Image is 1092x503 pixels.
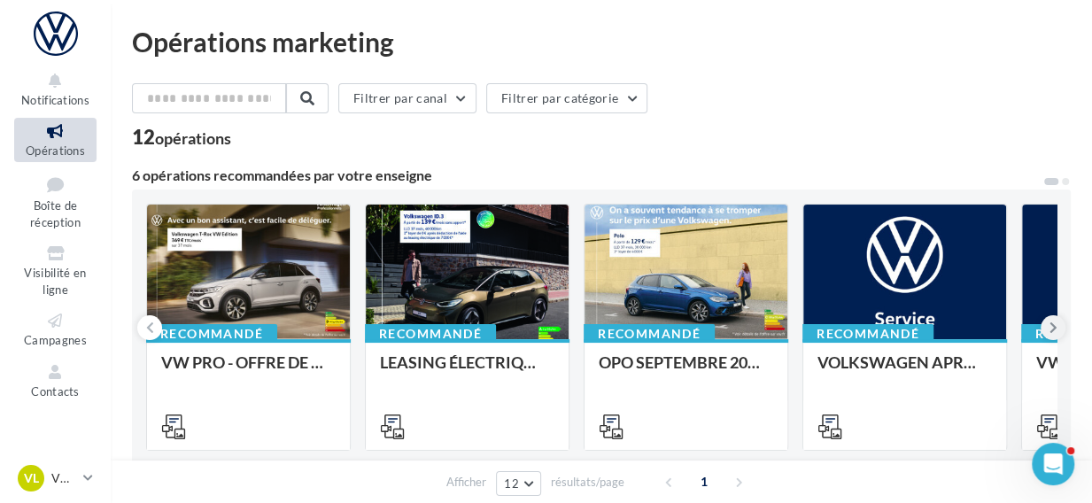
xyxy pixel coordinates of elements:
a: Campagnes [14,307,97,351]
div: OPO SEPTEMBRE 2025 [599,353,773,389]
span: 1 [690,468,718,496]
div: Recommandé [365,324,496,344]
a: Opérations [14,118,97,161]
div: 6 opérations recommandées par votre enseigne [132,168,1042,182]
span: résultats/page [551,474,624,491]
div: Recommandé [802,324,933,344]
span: Notifications [21,93,89,107]
div: opérations [155,130,231,146]
a: Médiathèque [14,409,97,453]
div: 12 [132,128,231,147]
span: Campagnes [24,333,87,347]
button: Filtrer par catégorie [486,83,647,113]
span: Boîte de réception [30,198,81,229]
button: Filtrer par canal [338,83,476,113]
span: Contacts [31,384,80,399]
a: Contacts [14,359,97,402]
div: VW PRO - OFFRE DE SEPTEMBRE 25 [161,353,336,389]
div: LEASING ÉLECTRIQUE 2025 [380,353,554,389]
a: Visibilité en ligne [14,240,97,300]
span: 12 [504,476,519,491]
span: VL [24,469,39,487]
iframe: Intercom live chat [1032,443,1074,485]
div: Opérations marketing [132,28,1071,55]
a: VL VW LAON [14,461,97,495]
span: Opérations [26,143,85,158]
a: Boîte de réception [14,169,97,234]
div: Recommandé [584,324,715,344]
span: Visibilité en ligne [24,266,86,297]
button: 12 [496,471,541,496]
p: VW LAON [51,469,76,487]
button: Notifications [14,67,97,111]
div: VOLKSWAGEN APRES-VENTE [817,353,992,389]
span: Afficher [446,474,486,491]
div: Recommandé [146,324,277,344]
